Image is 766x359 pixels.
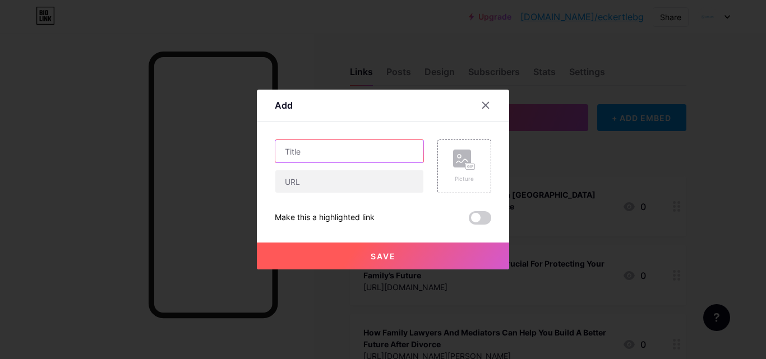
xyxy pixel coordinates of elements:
input: Title [275,140,423,162]
span: Save [371,251,396,261]
button: Save [257,243,509,269]
div: Make this a highlighted link [275,211,375,225]
div: Picture [453,175,476,183]
div: Add [275,99,293,112]
input: URL [275,170,423,193]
